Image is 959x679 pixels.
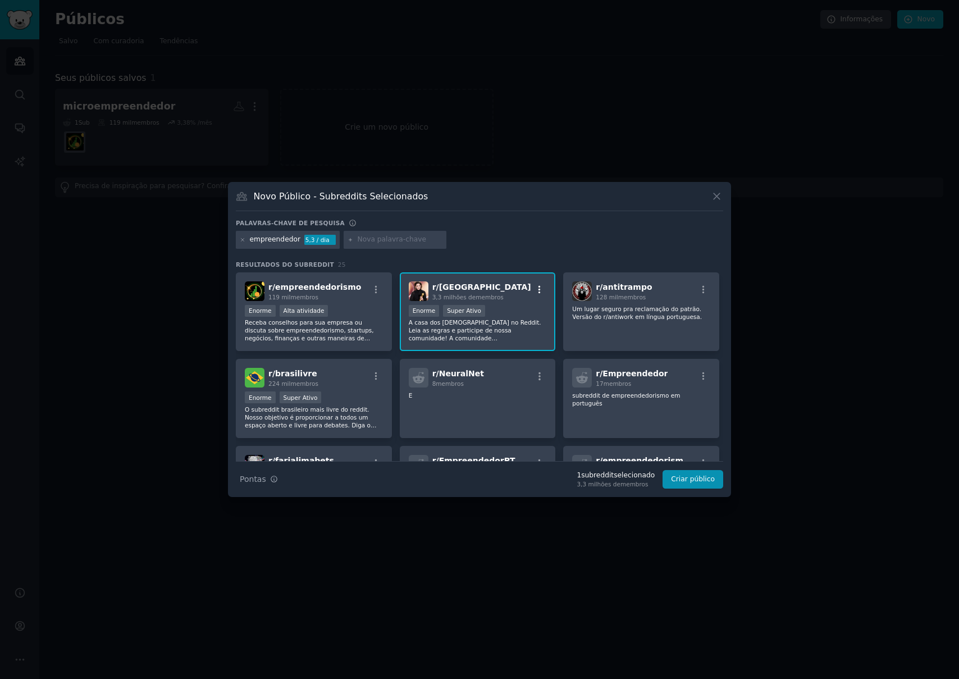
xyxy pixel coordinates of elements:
img: farialimabets [245,455,264,475]
font: Enorme [249,307,272,314]
font: 1 [577,471,581,479]
font: empreendedorismo100k [602,456,710,465]
font: membros [476,294,504,300]
font: Resultados do Subreddit [236,261,334,268]
font: membros [290,380,318,387]
font: Criar público [671,475,715,483]
font: empreendedor [250,235,300,243]
font: A casa dos [DEMOGRAPHIC_DATA] no Reddit. Leia as regras e participe de nossa comunidade! A comuni... [409,319,545,381]
font: 3,3 milhões de [432,294,476,300]
font: Enorme [249,394,272,401]
font: Pontas [240,475,266,484]
font: 17 [596,380,603,387]
font: EmpreendedorPT [439,456,515,465]
font: r/ [432,369,439,378]
font: subreddit [581,471,614,479]
font: 8 [432,380,436,387]
font: 119 mil [268,294,290,300]
img: brasilivre [245,368,264,388]
font: O subreddit brasileiro mais livre do reddit. Nosso objetivo é proporcionar a todos um espaço aber... [245,406,381,460]
img: Brasil [409,281,428,301]
font: 128 mil [596,294,618,300]
font: Enorme [413,307,436,314]
font: 5,3 / dia [305,236,330,243]
font: Super Ativo [284,394,318,401]
font: membros [290,294,318,300]
font: farialimabets [275,456,334,465]
font: Super Ativo [447,307,481,314]
font: r/ [268,456,275,465]
font: membros [620,481,649,487]
font: Receba conselhos para sua empresa ou discuta sobre empreendedorismo, startups, negócios, finanças... [245,319,381,381]
font: r/ [596,456,602,465]
font: empreendedorismo [275,282,361,291]
input: Nova palavra-chave [357,235,442,245]
font: membros [618,294,646,300]
button: Pontas [236,470,282,489]
font: 25 [338,261,346,268]
font: Alta atividade [284,307,325,314]
font: brasilivre [275,369,317,378]
font: r/ [596,282,602,291]
font: membros [436,380,464,387]
button: Criar público [663,470,723,489]
font: r/ [432,456,439,465]
font: Novo Público - Subreddits Selecionados [254,191,428,202]
font: [GEOGRAPHIC_DATA] [439,282,531,291]
font: E [409,392,413,399]
font: Empreendedor [602,369,668,378]
font: Um lugar seguro pra reclamação do patrão. Versão do r/antiwork em língua portuguesa. [572,306,702,320]
font: r/ [432,282,439,291]
font: 3,3 milhões de [577,481,620,487]
font: Palavras-chave de pesquisa [236,220,345,226]
font: membros [604,380,632,387]
font: antitrampo [602,282,652,291]
font: r/ [268,369,275,378]
font: NeuralNet [439,369,484,378]
font: subreddit de empreendedorismo em português [572,392,680,407]
font: r/ [268,282,275,291]
font: 224 mil [268,380,290,387]
img: empreendedorismo [245,281,264,301]
font: r/ [596,369,602,378]
font: selecionado [614,471,655,479]
img: antitrampo [572,281,592,301]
